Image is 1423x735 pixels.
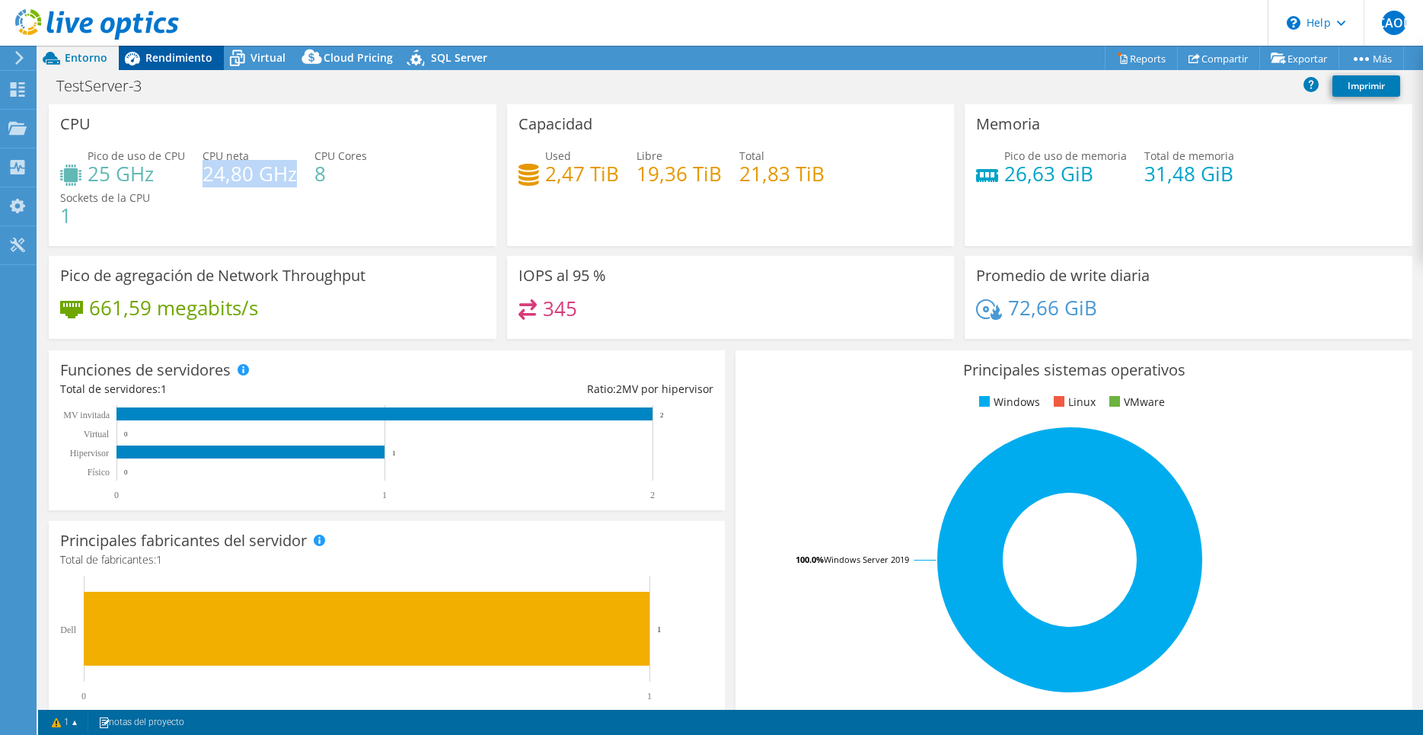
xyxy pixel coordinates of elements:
[976,267,1150,284] h3: Promedio de write diaria
[518,116,592,133] h3: Capacidad
[545,149,571,163] span: Used
[1332,75,1400,97] a: Imprimir
[387,381,713,398] div: Ratio: MV por hipervisor
[647,691,652,701] text: 1
[824,554,909,565] tspan: Windows Server 2019
[1008,299,1097,316] h4: 72,66 GiB
[660,411,664,419] text: 2
[1050,394,1096,411] li: Linux
[1287,16,1300,30] svg: \n
[60,116,91,133] h3: CPU
[49,78,165,94] h1: TestServer-3
[70,448,109,459] text: Hipervisor
[657,625,662,634] text: 1
[60,267,365,284] h3: Pico de agregación de Network Throughput
[124,468,128,476] text: 0
[41,713,88,732] a: 1
[1004,165,1127,182] h4: 26,63 GiB
[518,267,606,284] h3: IOPS al 95 %
[145,50,212,65] span: Rendimiento
[1259,46,1339,70] a: Exportar
[324,50,393,65] span: Cloud Pricing
[739,149,764,163] span: Total
[88,713,195,732] a: notas del proyecto
[637,149,662,163] span: Libre
[796,554,824,565] tspan: 100.0%
[747,362,1400,379] h3: Principales sistemas operativos
[89,299,258,316] h4: 661,59 megabits/s
[382,490,387,500] text: 1
[1144,149,1234,163] span: Total de memoria
[60,625,76,635] text: Dell
[314,165,367,182] h4: 8
[1338,46,1404,70] a: Más
[392,449,396,457] text: 1
[60,551,713,568] h4: Total de fabricantes:
[543,300,577,317] h4: 345
[250,50,286,65] span: Virtual
[65,50,107,65] span: Entorno
[203,149,249,163] span: CPU neta
[1105,46,1178,70] a: Reports
[616,382,622,396] span: 2
[63,410,110,420] text: MV invitada
[650,490,655,500] text: 2
[1382,11,1406,35] span: CAOL
[156,552,162,567] span: 1
[1144,165,1234,182] h4: 31,48 GiB
[81,691,86,701] text: 0
[161,382,167,396] span: 1
[1177,46,1260,70] a: Compartir
[739,165,825,182] h4: 21,83 TiB
[88,165,185,182] h4: 25 GHz
[314,149,367,163] span: CPU Cores
[60,190,150,205] span: Sockets de la CPU
[60,362,231,379] h3: Funciones de servidores
[124,430,128,438] text: 0
[1106,394,1165,411] li: VMware
[975,394,1040,411] li: Windows
[1004,149,1127,163] span: Pico de uso de memoria
[545,165,619,182] h4: 2,47 TiB
[88,467,110,478] tspan: Físico
[114,490,119,500] text: 0
[637,165,722,182] h4: 19,36 TiB
[88,149,185,163] span: Pico de uso de CPU
[431,50,487,65] span: SQL Server
[976,116,1040,133] h3: Memoria
[84,429,110,439] text: Virtual
[203,165,297,182] h4: 24,80 GHz
[60,532,307,549] h3: Principales fabricantes del servidor
[60,207,150,224] h4: 1
[60,381,387,398] div: Total de servidores:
